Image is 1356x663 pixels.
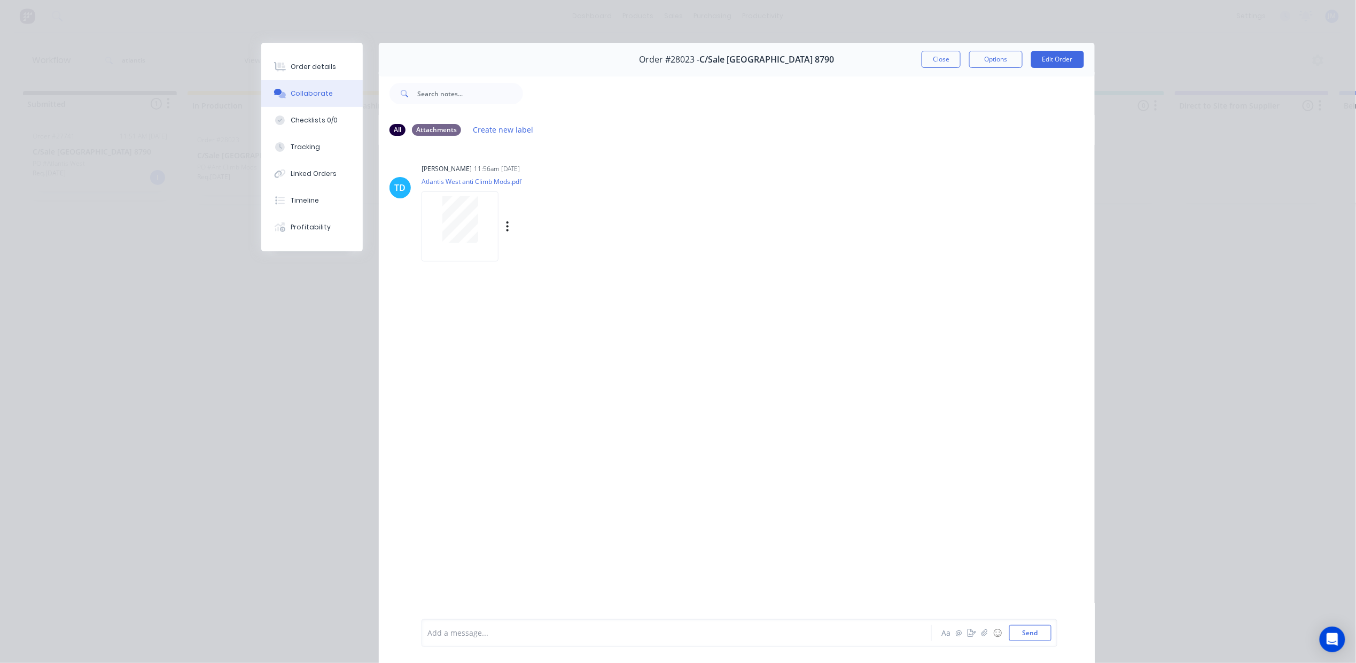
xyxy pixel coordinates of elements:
button: Tracking [261,134,363,160]
button: Options [969,51,1023,68]
div: Attachments [412,124,461,136]
div: All [389,124,406,136]
button: Linked Orders [261,160,363,187]
span: Order #28023 - [640,55,700,65]
div: Linked Orders [291,169,337,179]
div: [PERSON_NAME] [422,164,472,174]
div: Timeline [291,196,319,205]
button: Checklists 0/0 [261,107,363,134]
div: Profitability [291,222,331,232]
button: ☺ [991,627,1004,639]
p: Atlantis West anti Climb Mods.pdf [422,177,618,186]
button: Profitability [261,214,363,241]
button: Create new label [467,122,539,137]
button: Timeline [261,187,363,214]
div: Checklists 0/0 [291,115,338,125]
span: C/Sale [GEOGRAPHIC_DATA] 8790 [700,55,835,65]
div: TD [395,181,406,194]
button: Order details [261,53,363,80]
div: 11:56am [DATE] [474,164,520,174]
button: Send [1009,625,1051,641]
button: Aa [940,627,953,639]
button: Close [922,51,961,68]
button: @ [953,627,965,639]
button: Collaborate [261,80,363,107]
div: Collaborate [291,89,333,98]
input: Search notes... [417,83,523,104]
div: Open Intercom Messenger [1320,627,1345,652]
div: Order details [291,62,337,72]
button: Edit Order [1031,51,1084,68]
div: Tracking [291,142,321,152]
